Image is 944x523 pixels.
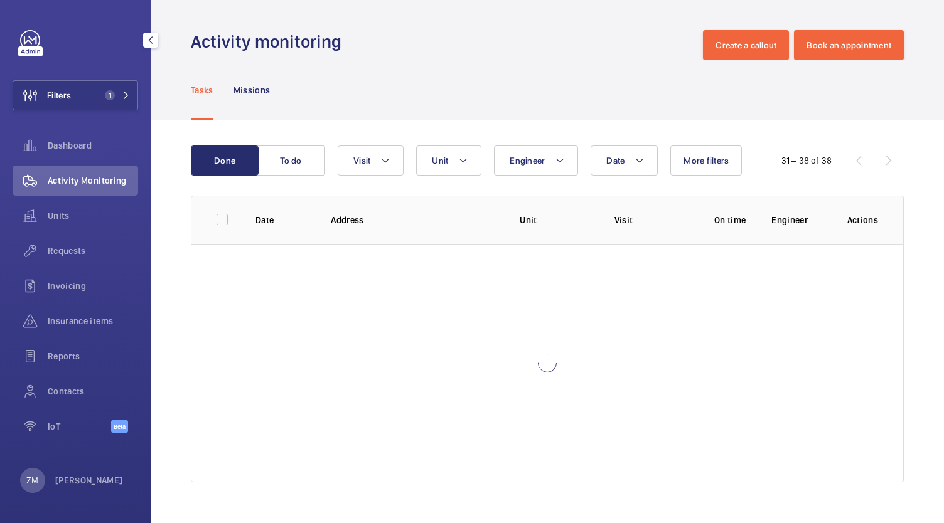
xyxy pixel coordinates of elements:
[794,30,904,60] button: Book an appointment
[331,214,500,226] p: Address
[111,420,128,433] span: Beta
[48,209,138,222] span: Units
[614,214,689,226] p: Visit
[709,214,751,226] p: On time
[191,145,259,176] button: Done
[48,385,138,398] span: Contacts
[257,145,325,176] button: To do
[520,214,594,226] p: Unit
[684,156,729,166] span: More filters
[48,245,138,257] span: Requests
[233,84,271,97] p: Missions
[847,214,878,226] p: Actions
[48,280,138,292] span: Invoicing
[591,145,658,176] button: Date
[55,474,123,487] p: [PERSON_NAME]
[771,214,827,226] p: Engineer
[416,145,481,176] button: Unit
[48,350,138,362] span: Reports
[670,145,742,176] button: More filters
[606,156,625,166] span: Date
[510,156,545,166] span: Engineer
[105,90,115,100] span: 1
[191,84,213,97] p: Tasks
[47,89,71,102] span: Filters
[191,30,349,53] h1: Activity monitoring
[494,145,578,176] button: Engineer
[26,474,38,487] p: ZM
[703,30,789,60] button: Create a callout
[48,315,138,327] span: Insurance items
[13,80,138,110] button: Filters1
[48,139,138,152] span: Dashboard
[255,214,311,226] p: Date
[48,420,111,433] span: IoT
[432,156,448,166] span: Unit
[338,145,404,176] button: Visit
[48,174,138,187] span: Activity Monitoring
[353,156,370,166] span: Visit
[781,154,832,167] div: 31 – 38 of 38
